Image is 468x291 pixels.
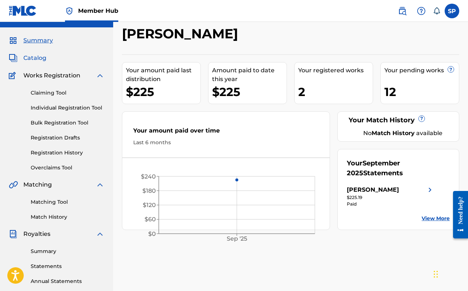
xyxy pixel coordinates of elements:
a: Matching Tool [31,198,104,206]
tspan: $0 [148,230,156,237]
div: Your registered works [298,66,373,75]
img: Summary [9,36,18,45]
div: Help [414,4,429,18]
div: $225.19 [347,194,434,201]
img: expand [96,230,104,238]
a: Individual Registration Tool [31,104,104,112]
img: Royalties [9,230,18,238]
iframe: Resource Center [448,184,468,245]
tspan: $240 [141,173,156,180]
a: Public Search [395,4,410,18]
div: Drag [434,263,438,285]
span: Catalog [23,54,46,62]
div: User Menu [445,4,459,18]
div: No available [356,129,450,138]
div: Notifications [433,7,440,15]
a: Overclaims Tool [31,164,104,172]
div: Your Statements [347,158,450,178]
a: Bulk Registration Tool [31,119,104,127]
div: $225 [126,84,200,100]
a: [PERSON_NAME]right chevron icon$225.19Paid [347,185,434,207]
a: Statements [31,263,104,270]
img: expand [96,180,104,189]
a: SummarySummary [9,36,53,45]
a: Annual Statements [31,277,104,285]
div: [PERSON_NAME] [347,185,399,194]
img: right chevron icon [426,185,434,194]
div: Paid [347,201,434,207]
img: Works Registration [9,71,18,80]
span: September 2025 [347,159,400,177]
h2: [PERSON_NAME] [122,26,242,42]
div: Last 6 months [133,139,319,146]
a: Summary [31,248,104,255]
span: ? [448,66,454,72]
span: Summary [23,36,53,45]
img: MLC Logo [9,5,37,16]
img: Matching [9,180,18,189]
div: Your Match History [347,115,450,125]
a: Registration History [31,149,104,157]
a: CatalogCatalog [9,54,46,62]
a: View More [422,215,450,222]
span: Matching [23,180,52,189]
div: Your amount paid over time [133,126,319,139]
tspan: $120 [143,202,156,208]
span: Works Registration [23,71,80,80]
span: Member Hub [78,7,118,15]
iframe: Chat Widget [431,256,468,291]
img: expand [96,71,104,80]
div: Your pending works [384,66,459,75]
div: 12 [384,84,459,100]
a: Claiming Tool [31,89,104,97]
img: search [398,7,407,15]
div: 2 [298,84,373,100]
div: $225 [212,84,287,100]
a: Match History [31,213,104,221]
strong: Match History [372,130,415,137]
div: Amount paid to date this year [212,66,287,84]
img: help [417,7,426,15]
span: ? [419,116,425,122]
img: Catalog [9,54,18,62]
tspan: $60 [145,216,156,223]
img: Top Rightsholder [65,7,74,15]
tspan: $180 [142,187,156,194]
tspan: Sep '25 [227,236,247,242]
a: Registration Drafts [31,134,104,142]
div: Your amount paid last distribution [126,66,200,84]
span: Royalties [23,230,50,238]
